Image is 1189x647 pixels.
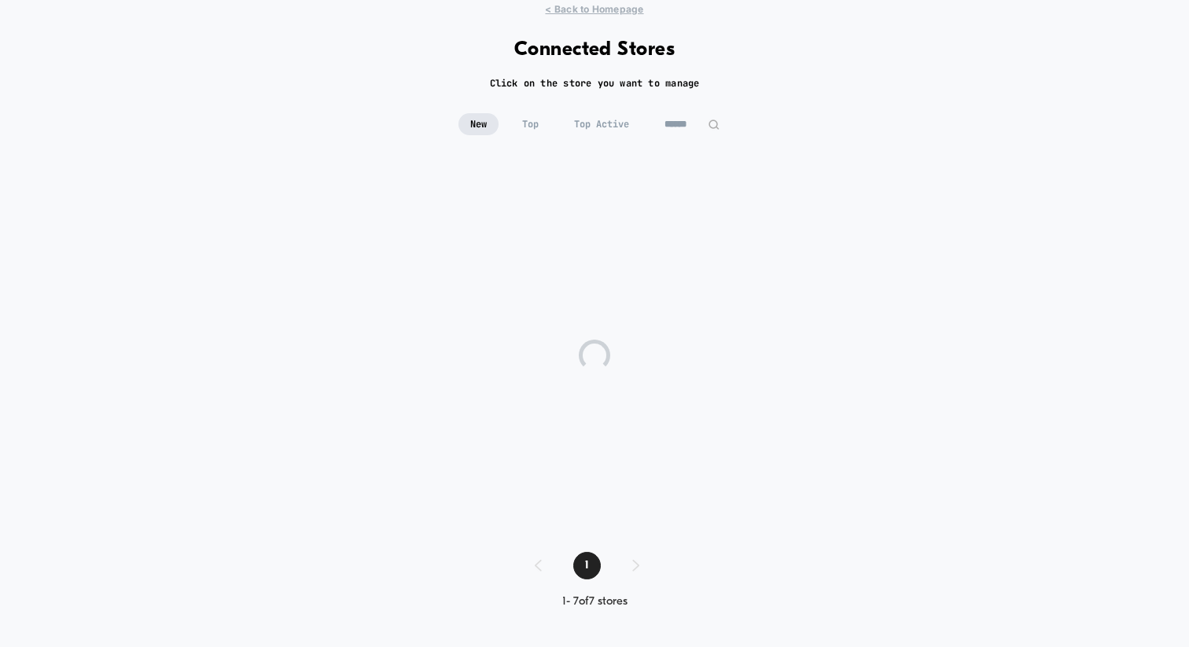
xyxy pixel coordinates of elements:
[708,119,720,131] img: edit
[510,113,550,135] span: Top
[545,3,643,15] span: < Back to Homepage
[490,77,700,90] h2: Click on the store you want to manage
[562,113,641,135] span: Top Active
[514,39,675,61] h1: Connected Stores
[458,113,499,135] span: New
